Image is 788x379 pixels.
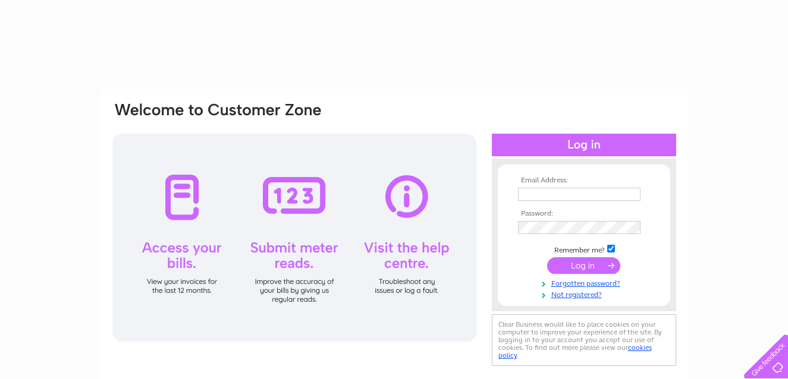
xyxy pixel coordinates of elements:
[498,343,652,359] a: cookies policy
[515,176,653,185] th: Email Address:
[518,277,653,288] a: Forgotten password?
[515,210,653,218] th: Password:
[515,243,653,255] td: Remember me?
[492,314,676,366] div: Clear Business would like to place cookies on your computer to improve your experience of the sit...
[547,257,620,274] input: Submit
[518,288,653,299] a: Not registered?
